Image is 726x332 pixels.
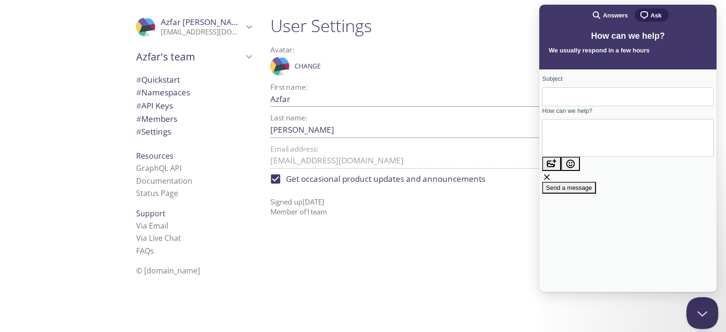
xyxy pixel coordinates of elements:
[136,113,141,124] span: #
[286,173,485,185] span: Get occasional product updates and announcements
[136,188,178,198] a: Status Page
[270,84,308,91] label: First name:
[136,163,181,173] a: GraphQL API
[136,50,243,63] span: Azfar's team
[294,60,321,72] span: Change
[136,113,177,124] span: Members
[136,246,154,256] a: FAQ
[136,87,141,98] span: #
[136,126,141,137] span: #
[136,126,171,137] span: Settings
[129,44,259,69] div: Azfar's team
[136,221,168,231] a: Via Email
[136,74,141,85] span: #
[136,100,141,111] span: #
[136,151,173,161] span: Resources
[270,145,319,153] label: Email address:
[161,17,246,27] span: Azfar [PERSON_NAME]
[129,73,259,86] div: Quickstart
[270,15,590,36] h1: User Settings
[129,99,259,112] div: API Keys
[161,27,243,37] p: [EMAIL_ADDRESS][DOMAIN_NAME]
[270,189,590,217] p: Signed up [DATE] Member of 1 team
[136,176,192,186] a: Documentation
[270,145,590,169] div: Contact us if you need to change your email
[292,59,323,74] button: Change
[129,86,259,99] div: Namespaces
[136,265,200,276] span: © [DOMAIN_NAME]
[136,208,165,219] span: Support
[136,74,180,85] span: Quickstart
[136,233,181,243] a: Via Live Chat
[539,5,717,292] iframe: Help Scout Beacon - Live Chat, Contact Form, and Knowledge Base
[150,246,154,256] span: s
[270,46,552,53] label: Avatar:
[129,125,259,138] div: Team Settings
[129,112,259,126] div: Members
[686,297,718,329] iframe: Help Scout Beacon - Close
[136,87,190,98] span: Namespaces
[129,11,259,43] div: Azfar Hashmi
[270,114,307,121] label: Last name:
[136,100,173,111] span: API Keys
